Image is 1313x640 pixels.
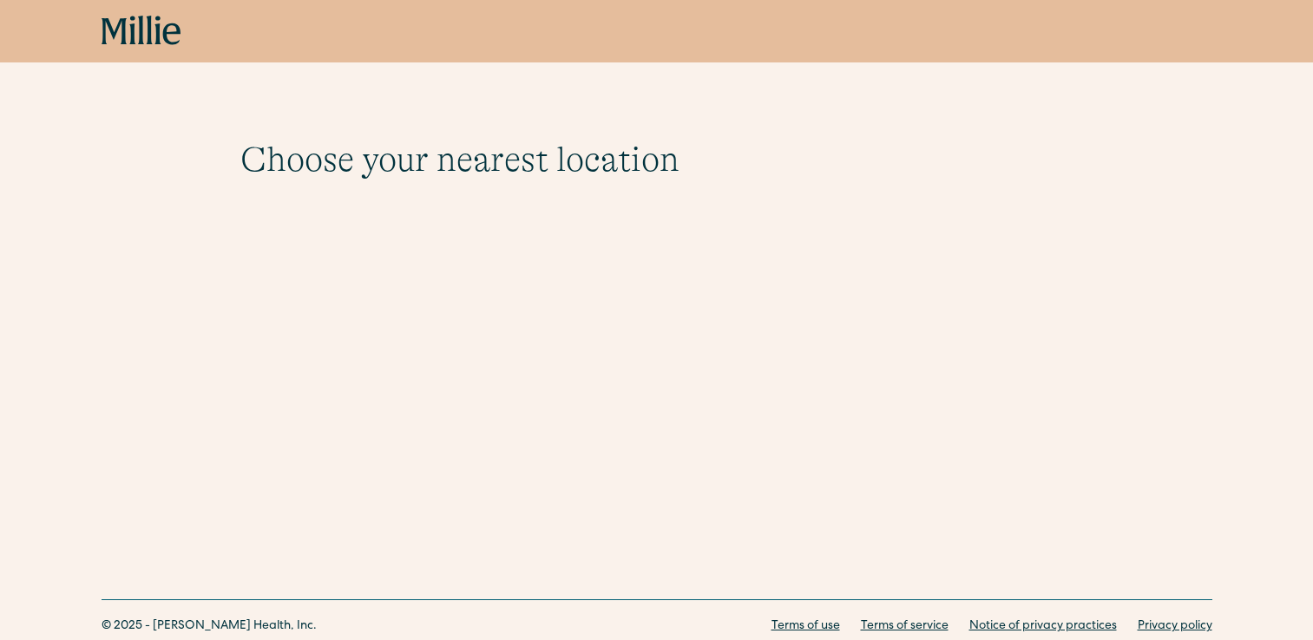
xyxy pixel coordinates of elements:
h1: Choose your nearest location [240,139,1073,180]
a: Privacy policy [1138,617,1212,636]
a: Terms of service [861,617,949,636]
a: Notice of privacy practices [969,617,1117,636]
a: Terms of use [771,617,840,636]
div: © 2025 - [PERSON_NAME] Health, Inc. [102,617,317,636]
